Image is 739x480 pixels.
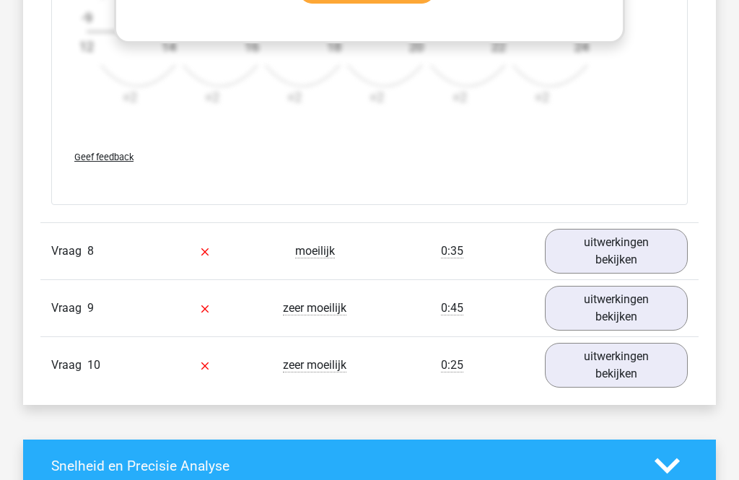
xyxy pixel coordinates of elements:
span: Geef feedback [74,152,134,162]
text: +2 [205,90,219,105]
text: 18 [327,39,341,54]
span: 0:45 [441,301,463,315]
a: uitwerkingen bekijken [545,343,688,388]
span: 10 [87,358,100,372]
text: 22 [491,39,506,54]
text: +2 [535,90,549,105]
span: Vraag [51,357,87,374]
text: +2 [123,90,137,105]
text: 14 [162,39,176,54]
text: +2 [452,90,467,105]
text: 16 [245,39,259,54]
text: -9 [82,10,92,25]
h4: Snelheid en Precisie Analyse [51,458,633,474]
text: +2 [287,90,302,105]
text: +2 [369,90,384,105]
span: Vraag [51,300,87,317]
span: zeer moeilijk [283,301,346,315]
span: moeilijk [295,244,335,258]
span: zeer moeilijk [283,358,346,372]
a: uitwerkingen bekijken [545,286,688,331]
text: 20 [409,39,424,54]
span: 8 [87,244,94,258]
span: 0:25 [441,358,463,372]
span: 9 [87,301,94,315]
span: 0:35 [441,244,463,258]
text: 24 [574,39,589,54]
span: Vraag [51,243,87,260]
a: uitwerkingen bekijken [545,229,688,274]
text: 12 [79,39,94,54]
